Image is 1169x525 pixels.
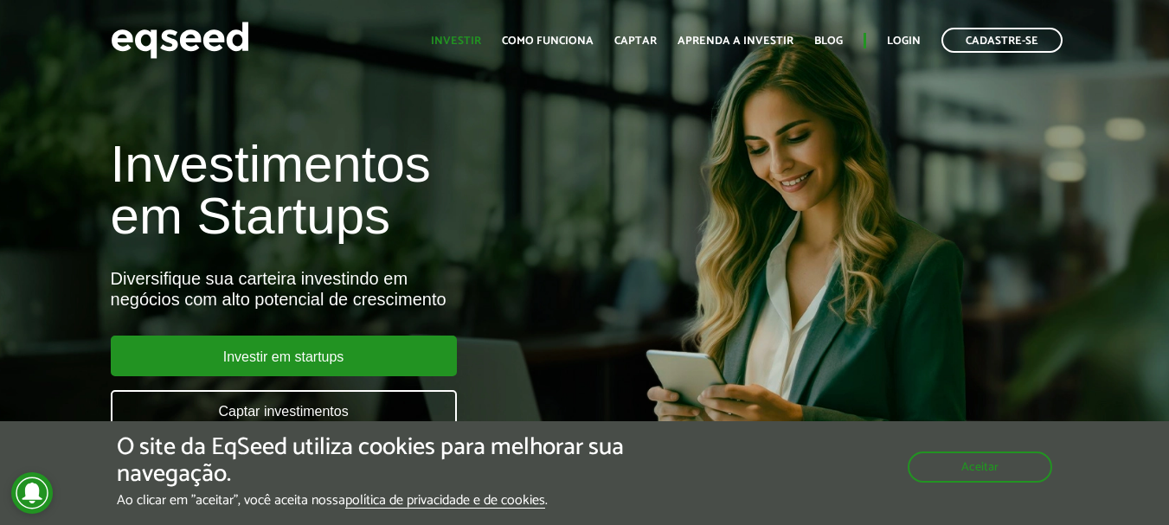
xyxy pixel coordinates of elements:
a: Aprenda a investir [678,35,793,47]
img: EqSeed [111,17,249,63]
a: Login [887,35,921,47]
a: Investir em startups [111,336,457,376]
a: Blog [814,35,843,47]
h5: O site da EqSeed utiliza cookies para melhorar sua navegação. [117,434,678,488]
a: Como funciona [502,35,594,47]
h1: Investimentos em Startups [111,138,670,242]
p: Ao clicar em "aceitar", você aceita nossa . [117,492,678,509]
div: Diversifique sua carteira investindo em negócios com alto potencial de crescimento [111,268,670,310]
a: política de privacidade e de cookies [345,494,545,509]
button: Aceitar [908,451,1052,483]
a: Captar [614,35,657,47]
a: Captar investimentos [111,390,457,431]
a: Investir [431,35,481,47]
a: Cadastre-se [941,28,1063,53]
